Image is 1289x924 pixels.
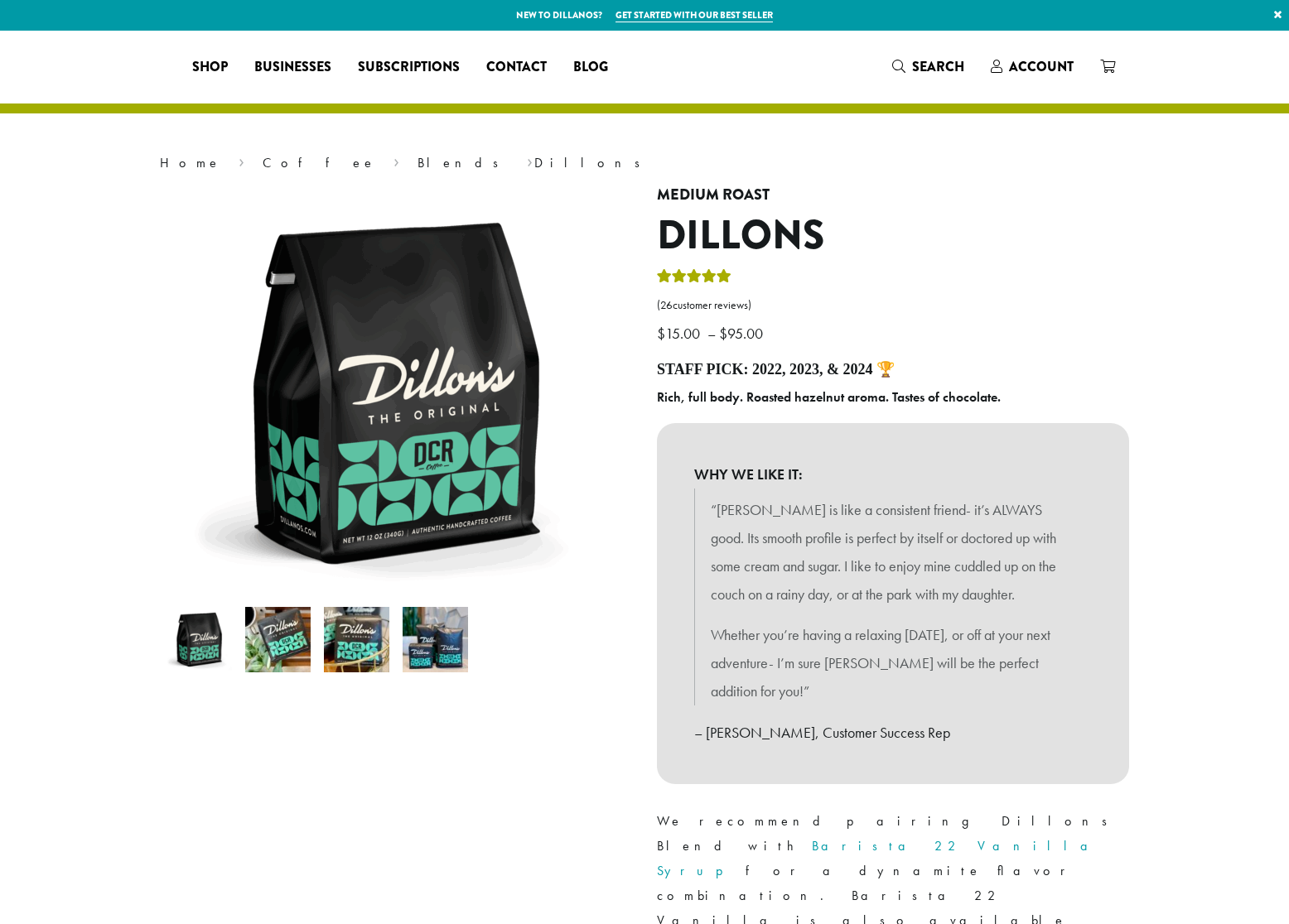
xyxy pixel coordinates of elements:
[657,297,1129,314] a: (26customer reviews)
[657,186,1129,205] h4: Medium Roast
[660,298,673,312] span: 26
[189,186,603,600] img: Dillons
[324,607,389,672] img: Dillons - Image 3
[239,147,244,173] span: ›
[486,57,547,78] span: Contact
[657,361,1129,379] h4: Staff Pick: 2022, 2023, & 2024 🏆
[245,607,311,672] img: Dillons - Image 2
[160,153,1129,173] nav: Breadcrumb
[358,57,460,78] span: Subscriptions
[711,621,1075,705] p: Whether you’re having a relaxing [DATE], or off at your next adventure- I’m sure [PERSON_NAME] wi...
[418,154,509,171] a: Blends
[1009,57,1074,76] span: Account
[527,147,533,173] span: ›
[707,324,716,343] span: –
[657,324,704,343] bdi: 15.00
[912,57,964,76] span: Search
[573,57,608,78] span: Blog
[711,496,1075,608] p: “[PERSON_NAME] is like a consistent friend- it’s ALWAYS good. Its smooth profile is perfect by it...
[657,212,1129,260] h1: Dillons
[879,53,978,80] a: Search
[694,719,1092,747] p: – [PERSON_NAME], Customer Success Rep
[657,388,1001,406] b: Rich, full body. Roasted hazelnut aroma. Tastes of chocolate.
[263,154,376,171] a: Coffee
[719,324,767,343] bdi: 95.00
[616,8,773,22] a: Get started with our best seller
[657,324,665,343] span: $
[254,57,331,78] span: Businesses
[403,607,468,672] img: Dillons - Image 4
[179,54,241,80] a: Shop
[657,837,1101,879] a: Barista 22 Vanilla Syrup
[192,57,228,78] span: Shop
[719,324,727,343] span: $
[167,607,232,672] img: Dillons
[160,154,221,171] a: Home
[657,267,731,291] div: Rated 5.00 out of 5
[694,460,1092,488] b: WHY WE LIKE IT:
[393,147,399,173] span: ›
